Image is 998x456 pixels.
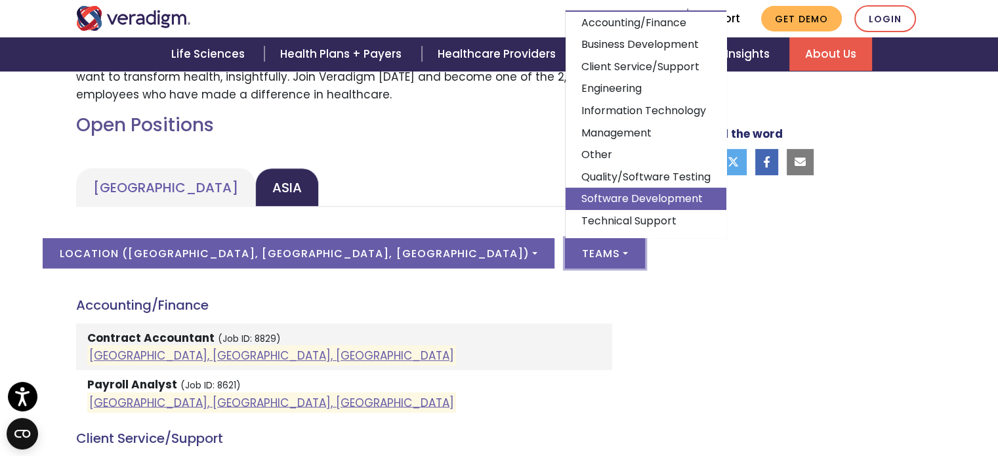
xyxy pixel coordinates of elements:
[789,37,872,71] a: About Us
[566,33,726,56] a: Business Development
[761,6,842,31] a: Get Demo
[566,188,726,210] a: Software Development
[264,37,421,71] a: Health Plans + Payers
[218,333,281,345] small: (Job ID: 8829)
[566,166,726,188] a: Quality/Software Testing
[566,12,726,34] a: Accounting/Finance
[89,348,454,363] a: [GEOGRAPHIC_DATA], [GEOGRAPHIC_DATA], [GEOGRAPHIC_DATA]
[89,394,454,410] a: [GEOGRAPHIC_DATA], [GEOGRAPHIC_DATA], [GEOGRAPHIC_DATA]
[566,121,726,144] a: Management
[76,6,191,31] img: Veradigm logo
[180,379,241,392] small: (Job ID: 8621)
[566,77,726,100] a: Engineering
[76,430,612,446] h4: Client Service/Support
[76,297,612,313] h4: Accounting/Finance
[565,238,645,268] button: Teams
[422,37,575,71] a: Healthcare Providers
[76,114,612,136] h2: Open Positions
[76,168,255,207] a: [GEOGRAPHIC_DATA]
[710,37,789,71] a: Insights
[156,37,264,71] a: Life Sciences
[87,330,215,346] strong: Contract Accountant
[87,377,177,392] strong: Payroll Analyst
[566,100,726,122] a: Information Technology
[7,418,38,449] button: Open CMP widget
[43,238,554,268] button: Location ([GEOGRAPHIC_DATA], [GEOGRAPHIC_DATA], [GEOGRAPHIC_DATA])
[566,210,726,232] a: Technical Support
[686,126,783,142] strong: Spread the word
[566,144,726,166] a: Other
[854,5,916,32] a: Login
[566,56,726,78] a: Client Service/Support
[255,168,319,207] a: Asia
